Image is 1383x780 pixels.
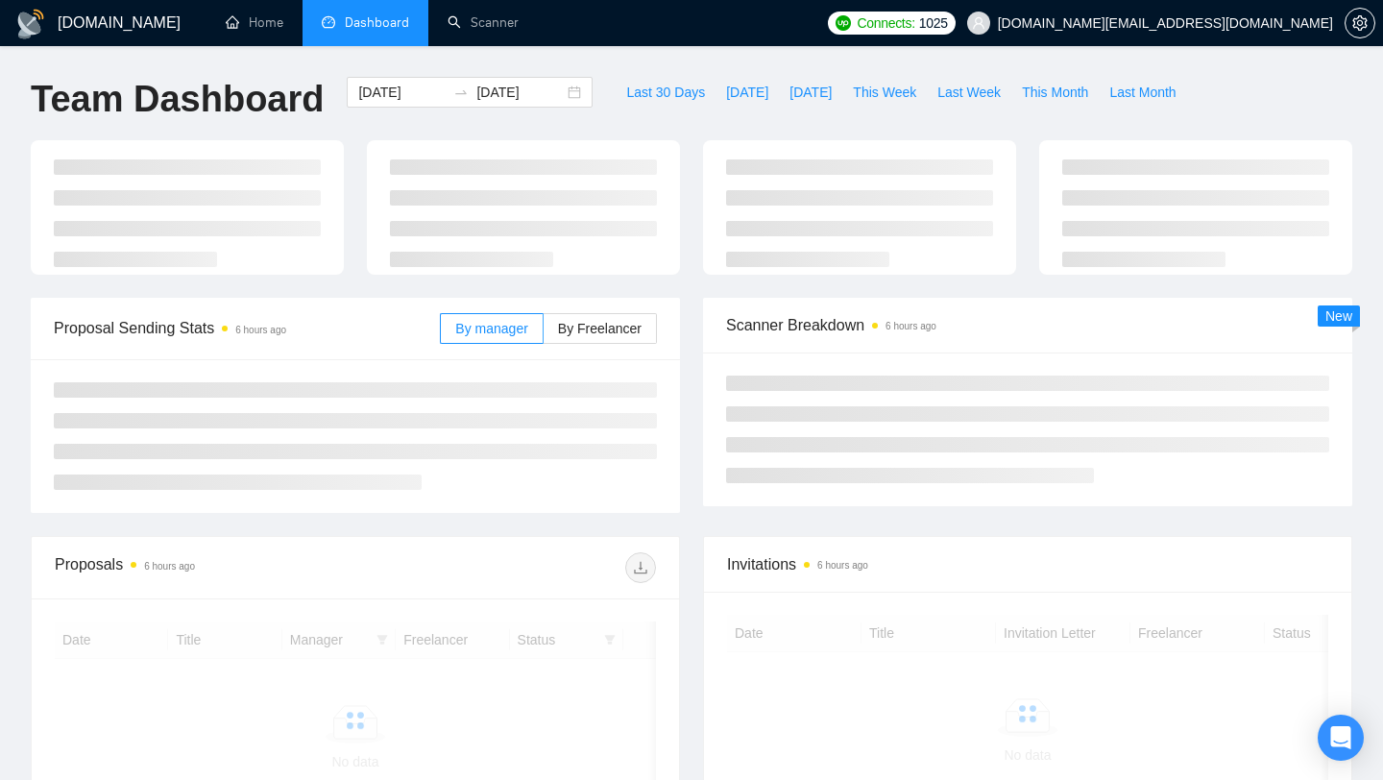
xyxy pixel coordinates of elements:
[727,552,1328,576] span: Invitations
[54,316,440,340] span: Proposal Sending Stats
[1022,82,1088,103] span: This Month
[927,77,1011,108] button: Last Week
[55,552,355,583] div: Proposals
[789,82,832,103] span: [DATE]
[15,9,46,39] img: logo
[937,82,1001,103] span: Last Week
[1325,308,1352,324] span: New
[235,325,286,335] time: 6 hours ago
[716,77,779,108] button: [DATE]
[1345,8,1375,38] button: setting
[1318,715,1364,761] div: Open Intercom Messenger
[726,313,1329,337] span: Scanner Breakdown
[1011,77,1099,108] button: This Month
[455,321,527,336] span: By manager
[358,82,446,103] input: Start date
[972,16,985,30] span: user
[779,77,842,108] button: [DATE]
[817,560,868,571] time: 6 hours ago
[322,15,335,29] span: dashboard
[842,77,927,108] button: This Week
[31,77,324,122] h1: Team Dashboard
[919,12,948,34] span: 1025
[345,14,409,31] span: Dashboard
[144,561,195,572] time: 6 hours ago
[626,82,705,103] span: Last 30 Days
[836,15,851,31] img: upwork-logo.png
[1346,15,1374,31] span: setting
[453,85,469,100] span: swap-right
[1345,15,1375,31] a: setting
[1109,82,1176,103] span: Last Month
[226,14,283,31] a: homeHome
[616,77,716,108] button: Last 30 Days
[853,82,916,103] span: This Week
[857,12,914,34] span: Connects:
[453,85,469,100] span: to
[886,321,936,331] time: 6 hours ago
[448,14,519,31] a: searchScanner
[726,82,768,103] span: [DATE]
[558,321,642,336] span: By Freelancer
[476,82,564,103] input: End date
[1099,77,1186,108] button: Last Month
